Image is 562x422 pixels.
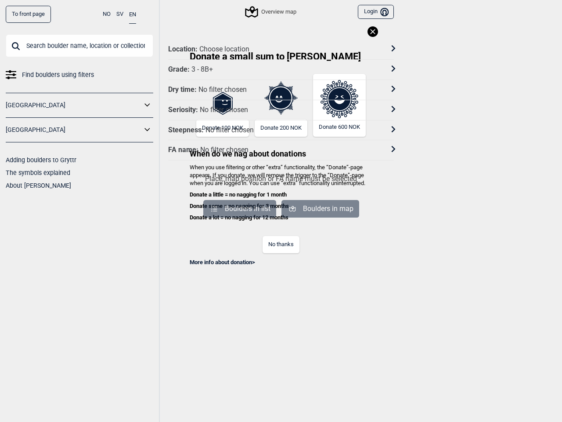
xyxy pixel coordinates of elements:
[281,200,359,218] button: Boulders in map
[199,45,249,54] div: Choose location
[103,6,111,23] button: NO
[205,126,254,135] div: No filter chosen
[200,105,248,115] div: No filter chosen
[129,6,136,24] button: EN
[6,169,70,176] a: The symbols explained
[6,124,142,136] a: [GEOGRAPHIC_DATA]
[168,126,204,135] div: Steepness :
[168,105,198,115] div: Seriosity :
[6,156,76,164] a: Adding boulders to Gryttr
[246,7,296,17] div: Overview map
[6,69,153,81] a: Find boulders using filters
[200,146,249,155] div: No filter chosen
[358,5,394,19] button: Login
[22,69,94,81] span: Find boulders using filters
[168,85,197,95] div: Dry time :
[6,6,51,23] a: To front page
[168,65,190,74] div: Grade :
[191,65,213,74] div: 3 - 8B+
[6,182,71,189] a: About [PERSON_NAME]
[6,99,142,112] a: [GEOGRAPHIC_DATA]
[168,146,198,155] div: FA name :
[173,174,389,184] p: Place, map position or FA name must be selected
[168,45,198,54] div: Location :
[203,200,276,218] button: Boulders in list
[116,6,123,23] button: SV
[198,85,247,95] div: No filter chosen
[6,34,153,57] input: Search boulder name, location or collection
